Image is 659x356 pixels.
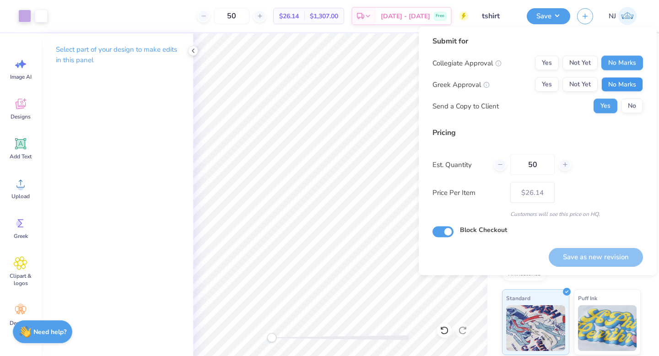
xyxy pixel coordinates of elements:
[432,58,502,68] div: Collegiate Approval
[432,101,499,111] div: Send a Copy to Client
[432,187,503,198] label: Price Per Item
[310,11,338,21] span: $1,307.00
[535,56,559,70] button: Yes
[527,8,570,24] button: Save
[432,159,487,170] label: Est. Quantity
[10,73,32,81] span: Image AI
[432,36,643,47] div: Submit for
[601,77,643,92] button: No Marks
[5,272,36,287] span: Clipart & logos
[436,13,444,19] span: Free
[432,79,490,90] div: Greek Approval
[279,11,299,21] span: $26.14
[506,293,530,303] span: Standard
[609,11,616,22] span: NJ
[11,113,31,120] span: Designs
[432,210,643,218] div: Customers will see this price on HQ.
[605,7,641,25] a: NJ
[562,56,598,70] button: Not Yet
[432,127,643,138] div: Pricing
[535,77,559,92] button: Yes
[56,44,178,65] p: Select part of your design to make edits in this panel
[562,77,598,92] button: Not Yet
[10,153,32,160] span: Add Text
[214,8,249,24] input: – –
[475,7,520,25] input: Untitled Design
[506,305,565,351] img: Standard
[381,11,430,21] span: [DATE] - [DATE]
[594,99,617,113] button: Yes
[601,56,643,70] button: No Marks
[14,232,28,240] span: Greek
[578,305,637,351] img: Puff Ink
[11,193,30,200] span: Upload
[578,293,597,303] span: Puff Ink
[621,99,643,113] button: No
[10,319,32,327] span: Decorate
[33,328,66,336] strong: Need help?
[460,225,507,235] label: Block Checkout
[618,7,637,25] img: Nidhi Jariwala
[267,333,276,342] div: Accessibility label
[510,154,555,175] input: – –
